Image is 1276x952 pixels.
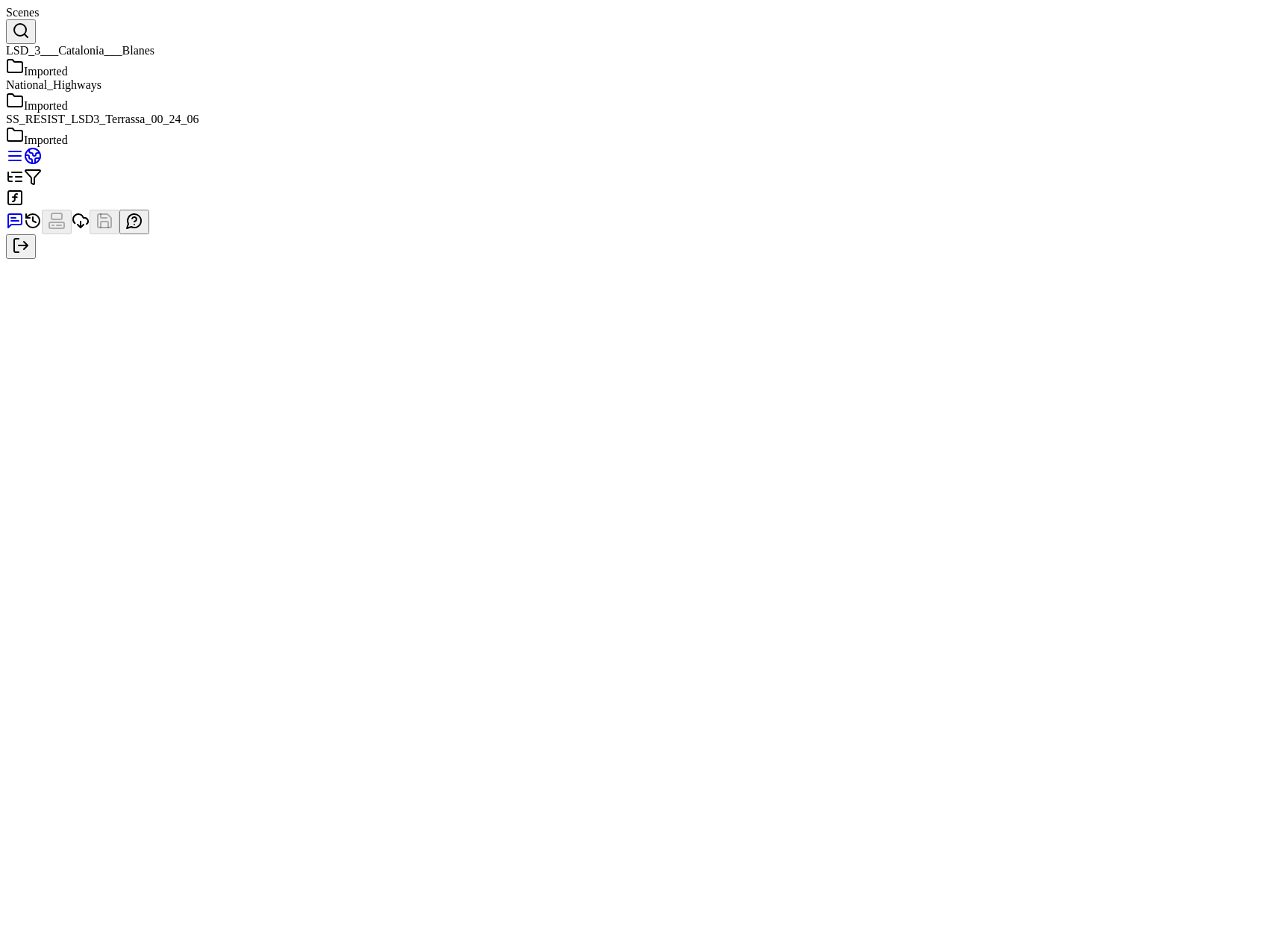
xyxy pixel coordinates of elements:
div: LSD_3___Catalonia___Blanes [6,44,1270,57]
div: Imported [6,92,1270,113]
div: National_Highways [6,78,1270,92]
div: Scenes [6,6,1270,19]
div: Imported [6,57,1270,78]
div: Imported [6,126,1270,147]
div: SS_RESIST_LSD3_Terrassa_00_24_06 [6,113,1270,126]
